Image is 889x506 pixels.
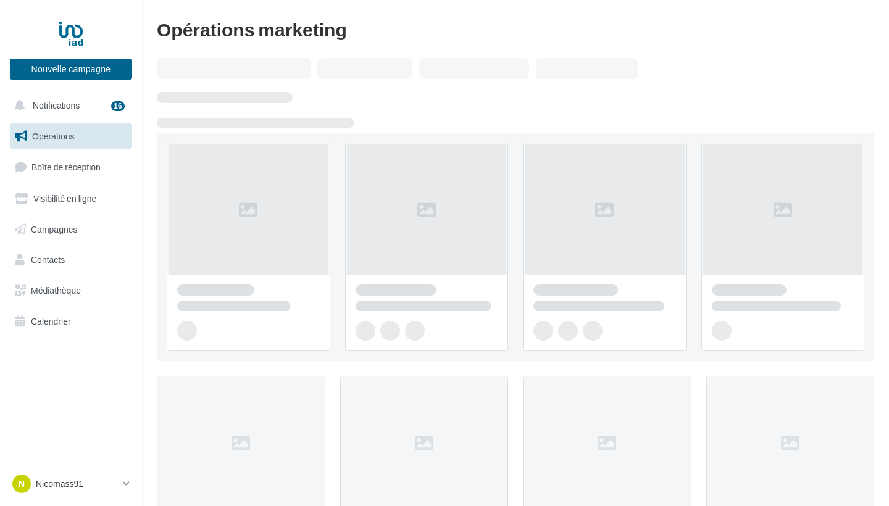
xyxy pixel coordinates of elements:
a: Calendrier [7,309,135,334]
a: Opérations [7,123,135,149]
a: Campagnes [7,217,135,243]
div: Opérations marketing [157,20,874,38]
span: Contacts [31,254,65,265]
a: N Nicomass91 [10,472,132,496]
button: Notifications 16 [7,93,130,118]
div: 16 [111,101,125,111]
span: Boîte de réception [31,162,101,172]
span: Visibilité en ligne [33,193,96,204]
span: Médiathèque [31,285,81,296]
a: Boîte de réception [7,154,135,180]
span: Opérations [32,131,74,141]
a: Contacts [7,247,135,273]
p: Nicomass91 [36,478,118,490]
span: Notifications [33,100,80,110]
span: Calendrier [31,316,71,326]
span: Campagnes [31,223,78,234]
span: N [19,478,25,490]
a: Visibilité en ligne [7,186,135,212]
button: Nouvelle campagne [10,59,132,80]
a: Médiathèque [7,278,135,304]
